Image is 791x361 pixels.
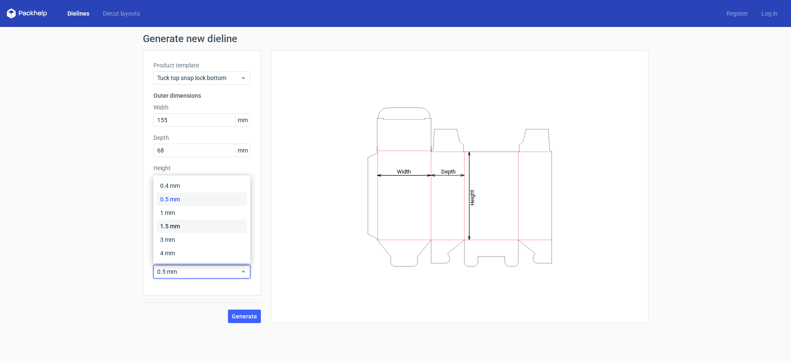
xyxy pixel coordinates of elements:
[157,193,247,206] div: 0.5 mm
[157,219,247,233] div: 1.5 mm
[157,179,247,193] div: 0.4 mm
[469,190,475,205] tspan: Height
[157,233,247,246] div: 3 mm
[96,9,147,18] a: Diecut layouts
[153,134,250,142] label: Depth
[153,61,250,70] label: Product template
[755,9,784,18] a: Log in
[157,206,247,219] div: 1 mm
[235,174,250,187] span: mm
[232,313,257,319] span: Generate
[235,114,250,126] span: mm
[720,9,755,18] a: Register
[157,267,240,276] span: 0.5 mm
[157,74,240,82] span: Tuck top snap lock bottom
[228,310,261,323] button: Generate
[153,91,250,100] h3: Outer dimensions
[61,9,96,18] a: Dielines
[153,164,250,172] label: Height
[397,168,410,174] tspan: Width
[143,34,649,44] h1: Generate new dieline
[235,144,250,157] span: mm
[441,168,456,174] tspan: Depth
[153,103,250,112] label: Width
[157,246,247,260] div: 4 mm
